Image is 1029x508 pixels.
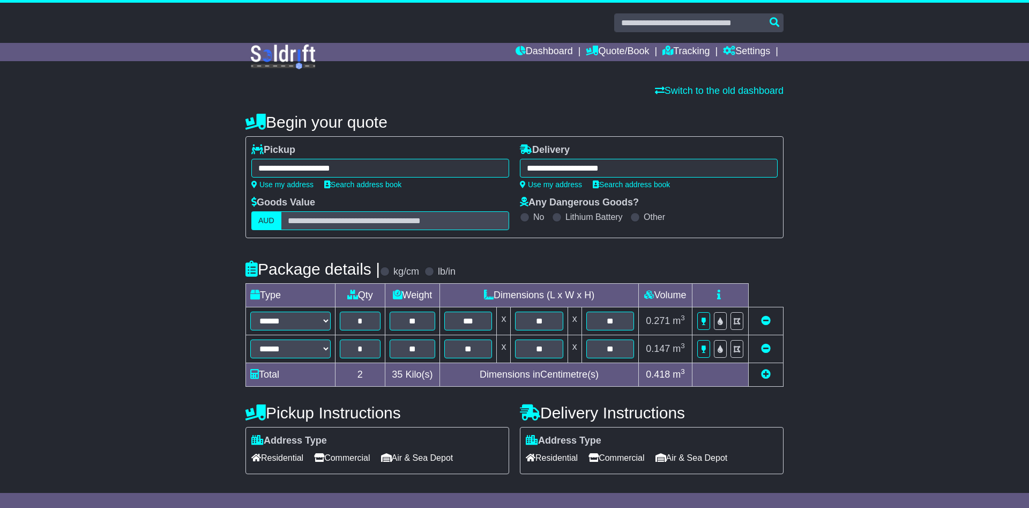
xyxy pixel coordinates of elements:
[497,335,511,363] td: x
[761,343,771,354] a: Remove this item
[440,284,639,307] td: Dimensions (L x W x H)
[568,307,581,335] td: x
[646,369,670,380] span: 0.418
[246,363,335,387] td: Total
[314,450,370,466] span: Commercial
[655,450,728,466] span: Air & Sea Depot
[761,315,771,326] a: Remove this item
[526,435,601,447] label: Address Type
[520,144,570,156] label: Delivery
[385,363,440,387] td: Kilo(s)
[644,212,665,222] label: Other
[335,284,385,307] td: Qty
[245,113,784,131] h4: Begin your quote
[638,284,692,307] td: Volume
[392,369,402,380] span: 35
[251,144,295,156] label: Pickup
[673,315,685,326] span: m
[565,212,623,222] label: Lithium Battery
[681,342,685,350] sup: 3
[681,367,685,376] sup: 3
[723,43,770,61] a: Settings
[251,211,281,230] label: AUD
[673,343,685,354] span: m
[761,369,771,380] a: Add new item
[520,180,582,189] a: Use my address
[393,266,419,278] label: kg/cm
[385,284,440,307] td: Weight
[681,314,685,322] sup: 3
[520,404,784,422] h4: Delivery Instructions
[646,315,670,326] span: 0.271
[516,43,573,61] a: Dashboard
[588,450,644,466] span: Commercial
[251,197,315,209] label: Goods Value
[655,85,784,96] a: Switch to the old dashboard
[335,363,385,387] td: 2
[586,43,649,61] a: Quote/Book
[251,450,303,466] span: Residential
[324,180,401,189] a: Search address book
[593,180,670,189] a: Search address book
[245,404,509,422] h4: Pickup Instructions
[533,212,544,222] label: No
[438,266,456,278] label: lb/in
[526,450,578,466] span: Residential
[251,435,327,447] label: Address Type
[497,307,511,335] td: x
[673,369,685,380] span: m
[568,335,581,363] td: x
[520,197,639,209] label: Any Dangerous Goods?
[646,343,670,354] span: 0.147
[251,180,314,189] a: Use my address
[440,363,639,387] td: Dimensions in Centimetre(s)
[662,43,710,61] a: Tracking
[245,260,380,278] h4: Package details |
[246,284,335,307] td: Type
[381,450,453,466] span: Air & Sea Depot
